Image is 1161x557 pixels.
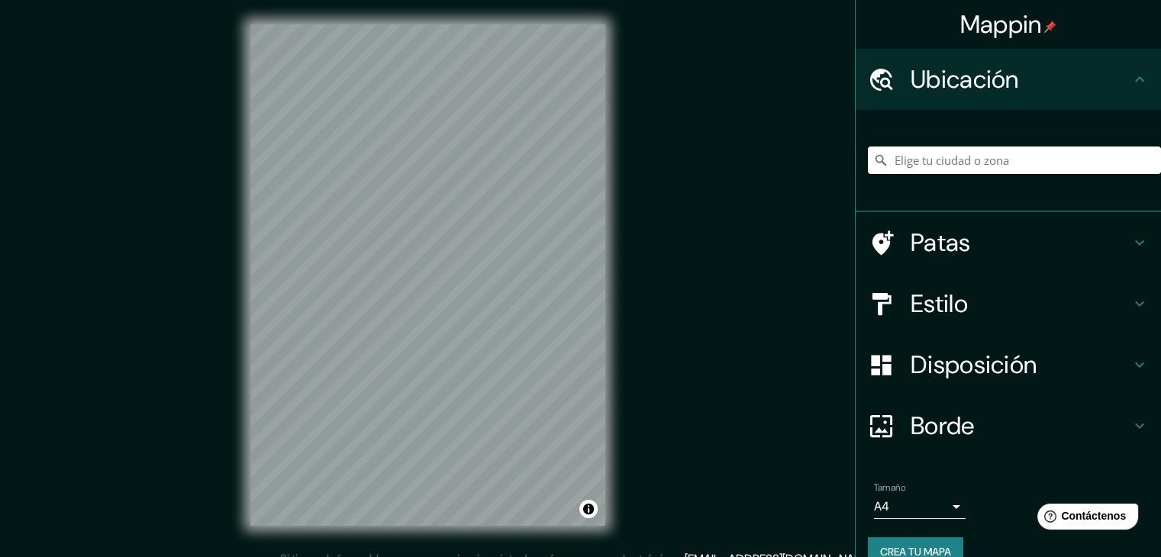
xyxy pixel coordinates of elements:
font: Borde [911,410,975,442]
input: Elige tu ciudad o zona [868,146,1161,174]
div: Disposición [856,334,1161,395]
font: Ubicación [911,63,1019,95]
font: Tamaño [874,481,905,494]
iframe: Lanzador de widgets de ayuda [1025,497,1144,540]
div: Patas [856,212,1161,273]
font: Estilo [911,288,968,320]
button: Activar o desactivar atribución [579,500,598,518]
font: Disposición [911,349,1037,381]
canvas: Mapa [250,24,605,526]
font: Mappin [960,8,1042,40]
font: A4 [874,498,889,514]
div: Ubicación [856,49,1161,110]
div: Estilo [856,273,1161,334]
div: Borde [856,395,1161,456]
div: A4 [874,494,966,519]
img: pin-icon.png [1044,21,1056,33]
font: Patas [911,227,971,259]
